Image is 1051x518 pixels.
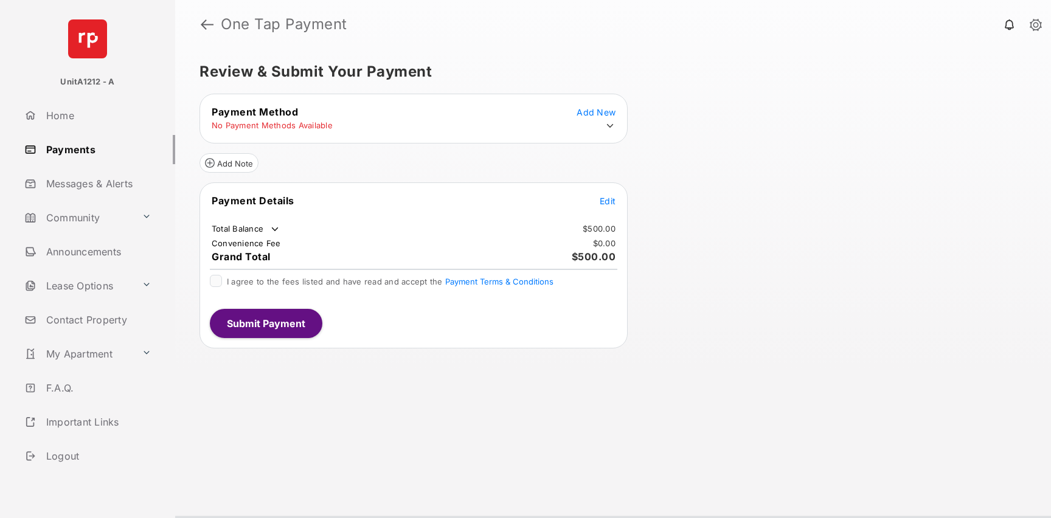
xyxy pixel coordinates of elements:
[60,76,114,88] p: UnitA1212 - A
[199,153,258,173] button: Add Note
[592,238,616,249] td: $0.00
[210,309,322,338] button: Submit Payment
[211,120,333,131] td: No Payment Methods Available
[227,277,553,286] span: I agree to the fees listed and have read and accept the
[212,106,298,118] span: Payment Method
[19,407,156,437] a: Important Links
[19,169,175,198] a: Messages & Alerts
[19,237,175,266] a: Announcements
[582,223,616,234] td: $500.00
[68,19,107,58] img: svg+xml;base64,PHN2ZyB4bWxucz0iaHR0cDovL3d3dy53My5vcmcvMjAwMC9zdmciIHdpZHRoPSI2NCIgaGVpZ2h0PSI2NC...
[211,238,282,249] td: Convenience Fee
[600,196,616,206] span: Edit
[199,64,1017,79] h5: Review & Submit Your Payment
[19,135,175,164] a: Payments
[445,277,553,286] button: I agree to the fees listed and have read and accept the
[221,17,347,32] strong: One Tap Payment
[19,373,175,402] a: F.A.Q.
[19,203,137,232] a: Community
[577,106,616,118] button: Add New
[19,271,137,300] a: Lease Options
[19,339,137,368] a: My Apartment
[19,101,175,130] a: Home
[600,195,616,207] button: Edit
[572,250,616,263] span: $500.00
[19,305,175,334] a: Contact Property
[577,107,616,117] span: Add New
[19,441,175,471] a: Logout
[211,223,281,235] td: Total Balance
[212,250,271,263] span: Grand Total
[212,195,294,207] span: Payment Details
